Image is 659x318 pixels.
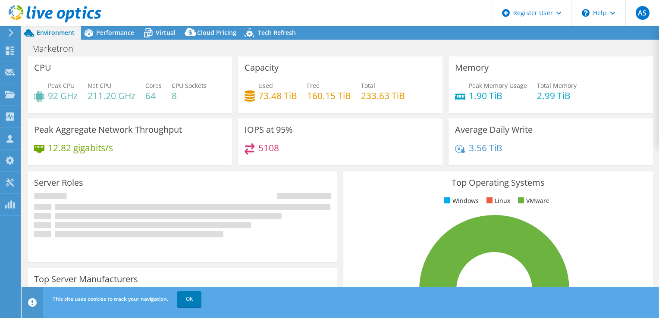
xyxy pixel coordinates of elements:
[469,143,502,153] h4: 3.56 TiB
[442,196,479,206] li: Windows
[484,196,510,206] li: Linux
[37,28,75,37] span: Environment
[34,125,182,134] h3: Peak Aggregate Network Throughput
[34,274,138,284] h3: Top Server Manufacturers
[28,44,87,53] h1: Marketron
[245,125,293,134] h3: IOPS at 95%
[455,63,489,72] h3: Memory
[537,91,577,100] h4: 2.99 TiB
[88,91,135,100] h4: 211.20 GHz
[172,81,207,90] span: CPU Sockets
[245,63,279,72] h3: Capacity
[34,63,51,72] h3: CPU
[636,6,650,20] span: AS
[537,81,577,90] span: Total Memory
[145,81,162,90] span: Cores
[469,91,527,100] h4: 1.90 TiB
[172,91,207,100] h4: 8
[48,143,113,153] h4: 12.82 gigabits/s
[258,28,296,37] span: Tech Refresh
[258,91,297,100] h4: 73.48 TiB
[88,81,111,90] span: Net CPU
[469,81,527,90] span: Peak Memory Usage
[361,81,375,90] span: Total
[53,295,168,302] span: This site uses cookies to track your navigation.
[258,143,279,153] h4: 5108
[48,81,75,90] span: Peak CPU
[307,81,320,90] span: Free
[582,9,590,17] svg: \n
[34,178,83,187] h3: Server Roles
[156,28,176,37] span: Virtual
[307,91,351,100] h4: 160.15 TiB
[361,91,405,100] h4: 233.63 TiB
[197,28,236,37] span: Cloud Pricing
[350,178,646,187] h3: Top Operating Systems
[96,28,134,37] span: Performance
[516,196,549,206] li: VMware
[258,81,273,90] span: Used
[48,91,78,100] h4: 92 GHz
[177,291,201,307] a: OK
[455,125,533,134] h3: Average Daily Write
[145,91,162,100] h4: 64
